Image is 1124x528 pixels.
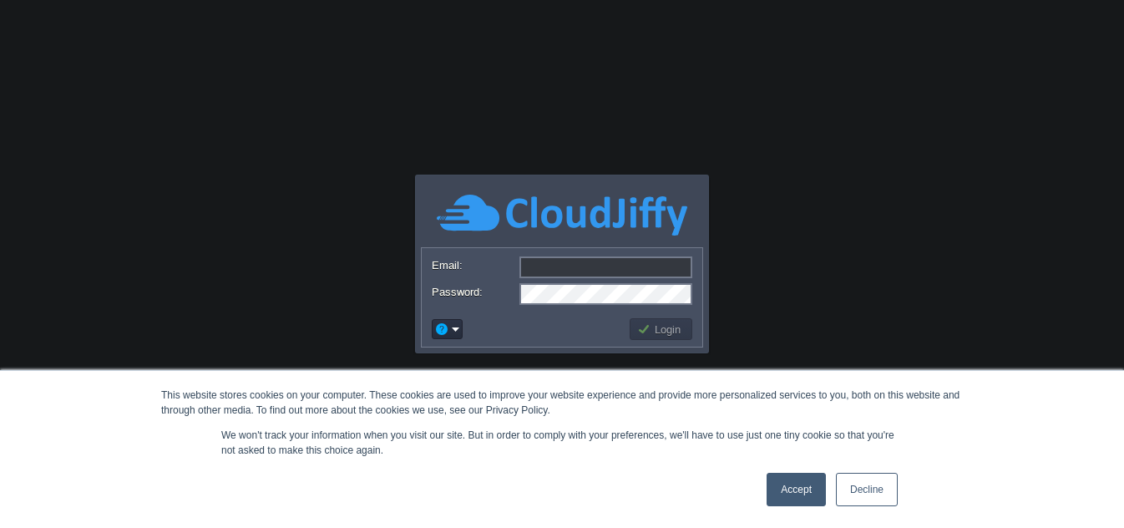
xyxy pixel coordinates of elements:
img: CloudJiffy [437,192,687,238]
button: Login [637,322,686,337]
a: Accept [767,473,826,506]
p: We won't track your information when you visit our site. But in order to comply with your prefere... [221,428,903,458]
label: Password: [432,283,518,301]
div: This website stores cookies on your computer. These cookies are used to improve your website expe... [161,388,963,418]
a: Decline [836,473,898,506]
label: Email: [432,256,518,274]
